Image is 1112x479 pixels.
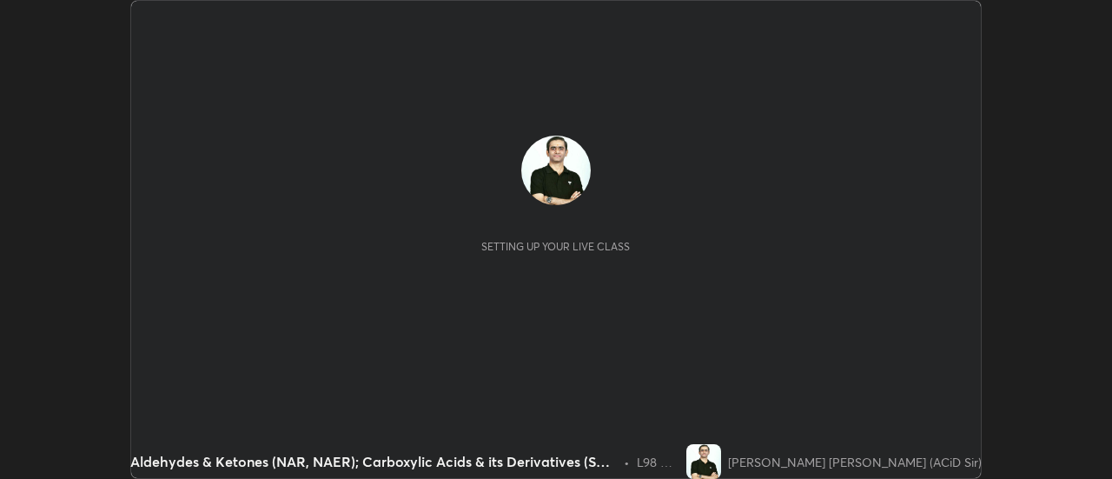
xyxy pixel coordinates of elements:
img: 8523a2eda3b74f73a6399eed6244a16b.jpg [686,444,721,479]
div: • [624,453,630,471]
div: Setting up your live class [481,240,630,253]
div: L98 of Organic Chemistry [637,453,679,471]
div: [PERSON_NAME] [PERSON_NAME] (ACiD Sir) [728,453,982,471]
div: Aldehydes & Ketones (NAR, NAER); Carboxylic Acids & its Derivatives (SNAE/NSR) 36 [130,451,617,472]
img: 8523a2eda3b74f73a6399eed6244a16b.jpg [521,136,591,205]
